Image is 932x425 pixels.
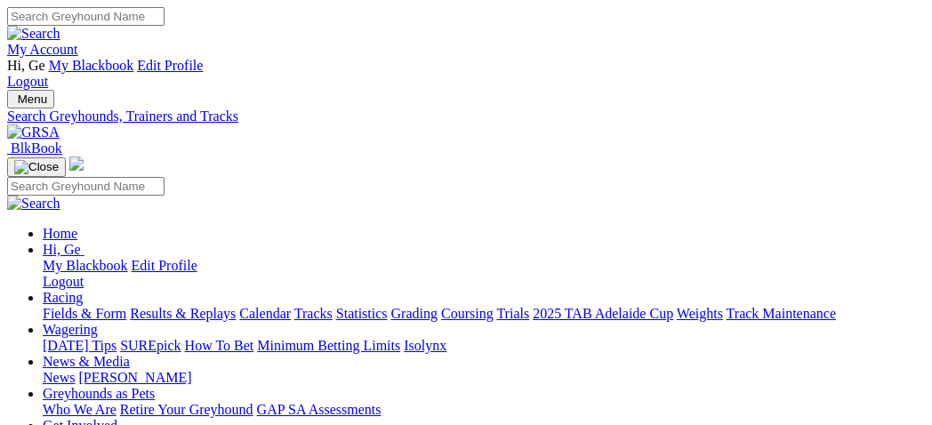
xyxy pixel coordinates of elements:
[404,338,446,353] a: Isolynx
[7,7,165,26] input: Search
[43,306,925,322] div: Racing
[7,108,925,124] a: Search Greyhounds, Trainers and Tracks
[7,90,54,108] button: Toggle navigation
[7,58,925,90] div: My Account
[43,338,925,354] div: Wagering
[43,322,98,337] a: Wagering
[257,402,382,417] a: GAP SA Assessments
[132,258,197,273] a: Edit Profile
[7,196,60,212] img: Search
[130,306,236,321] a: Results & Replays
[18,92,47,106] span: Menu
[43,338,116,353] a: [DATE] Tips
[257,338,400,353] a: Minimum Betting Limits
[49,58,134,73] a: My Blackbook
[7,140,62,156] a: BlkBook
[14,160,59,174] img: Close
[7,124,60,140] img: GRSA
[7,42,78,57] a: My Account
[78,370,191,385] a: [PERSON_NAME]
[391,306,438,321] a: Grading
[441,306,494,321] a: Coursing
[120,338,181,353] a: SUREpick
[43,258,128,273] a: My Blackbook
[7,58,45,73] span: Hi, Ge
[239,306,291,321] a: Calendar
[43,386,155,401] a: Greyhounds as Pets
[43,354,130,369] a: News & Media
[7,177,165,196] input: Search
[43,226,77,241] a: Home
[43,370,75,385] a: News
[43,402,116,417] a: Who We Are
[69,156,84,171] img: logo-grsa-white.png
[7,74,48,89] a: Logout
[727,306,836,321] a: Track Maintenance
[533,306,673,321] a: 2025 TAB Adelaide Cup
[11,140,62,156] span: BlkBook
[496,306,529,321] a: Trials
[137,58,203,73] a: Edit Profile
[7,26,60,42] img: Search
[43,274,84,289] a: Logout
[185,338,254,353] a: How To Bet
[7,157,66,177] button: Toggle navigation
[43,258,925,290] div: Hi, Ge
[677,306,723,321] a: Weights
[43,242,81,257] span: Hi, Ge
[43,370,925,386] div: News & Media
[336,306,388,321] a: Statistics
[43,402,925,418] div: Greyhounds as Pets
[43,290,83,305] a: Racing
[43,242,84,257] a: Hi, Ge
[43,306,126,321] a: Fields & Form
[120,402,253,417] a: Retire Your Greyhound
[294,306,333,321] a: Tracks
